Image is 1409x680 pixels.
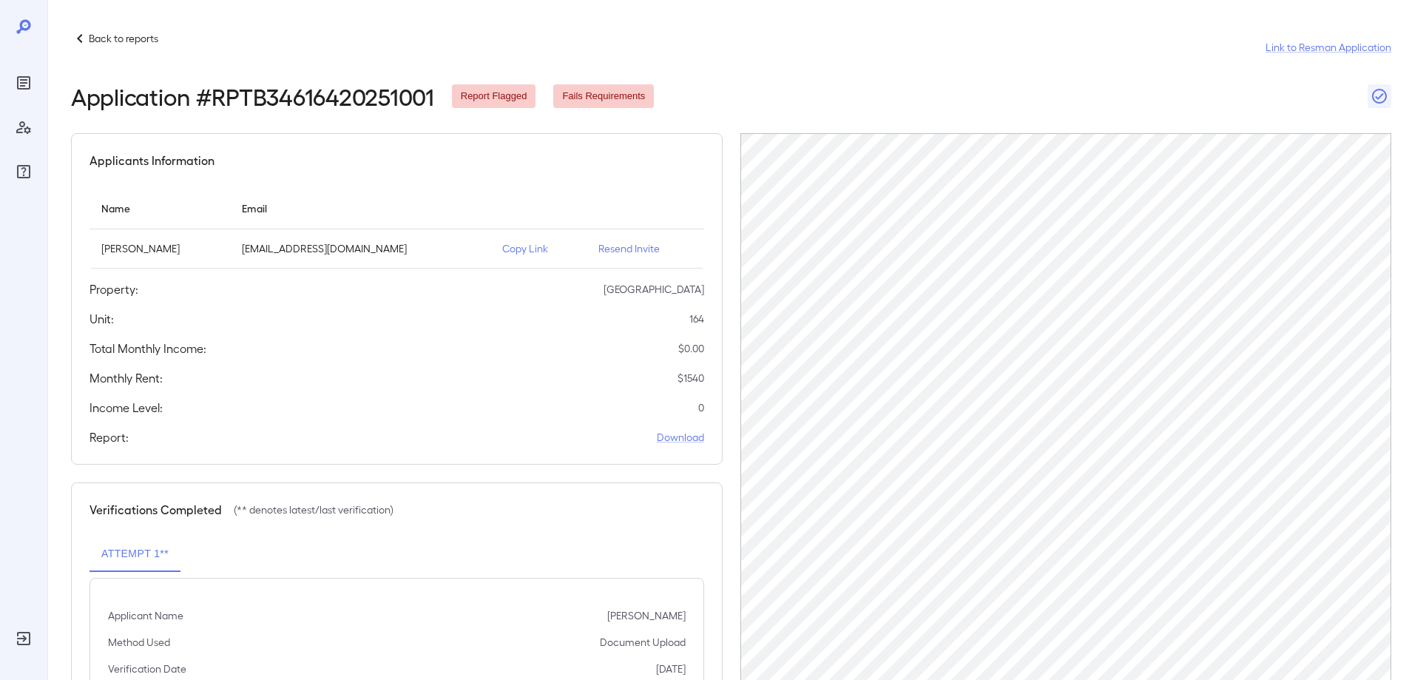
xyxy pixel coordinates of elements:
p: Applicant Name [108,608,183,623]
h5: Property: [89,280,138,298]
h5: Verifications Completed [89,501,222,519]
p: [GEOGRAPHIC_DATA] [604,282,704,297]
h5: Total Monthly Income: [89,340,206,357]
p: [DATE] [656,662,686,676]
p: [PERSON_NAME] [101,241,218,256]
p: 0 [698,400,704,415]
button: Attempt 1** [89,536,180,572]
div: Log Out [12,627,36,650]
p: Copy Link [502,241,575,256]
div: Manage Users [12,115,36,139]
a: Link to Resman Application [1266,40,1391,55]
h5: Applicants Information [89,152,214,169]
span: Fails Requirements [553,90,654,104]
p: $ 1540 [678,371,704,386]
p: (** denotes latest/last verification) [234,502,393,517]
p: $ 0.00 [678,341,704,356]
h2: Application # RPTB34616420251001 [71,83,434,110]
p: [PERSON_NAME] [607,608,686,623]
p: Method Used [108,635,170,650]
p: Back to reports [89,31,158,46]
span: Report Flagged [452,90,536,104]
a: Download [657,430,704,445]
div: FAQ [12,160,36,184]
h5: Income Level: [89,399,163,417]
h5: Report: [89,428,129,446]
p: Document Upload [600,635,686,650]
p: Verification Date [108,662,186,676]
p: [EMAIL_ADDRESS][DOMAIN_NAME] [242,241,479,256]
button: Close Report [1368,84,1391,108]
h5: Unit: [89,310,114,328]
div: Reports [12,71,36,95]
h5: Monthly Rent: [89,369,163,387]
p: Resend Invite [598,241,692,256]
table: simple table [89,187,704,269]
th: Email [230,187,490,229]
p: 164 [689,312,704,326]
th: Name [89,187,230,229]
